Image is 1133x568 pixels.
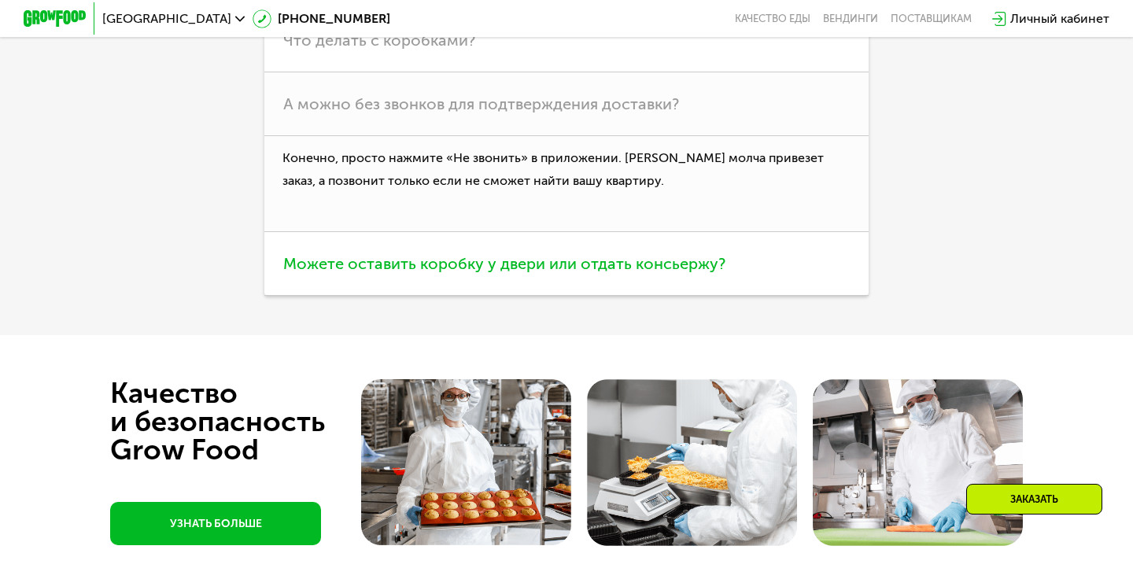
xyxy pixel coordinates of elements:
span: [GEOGRAPHIC_DATA] [102,13,231,25]
div: Качество и безопасность Grow Food [110,379,383,464]
span: Можете оставить коробку у двери или отдать консьержу? [283,254,725,273]
a: Вендинги [823,13,878,25]
span: А можно без звонков для подтверждения доставки? [283,94,679,113]
span: Что делать с коробками? [283,31,475,50]
a: Качество еды [735,13,810,25]
a: УЗНАТЬ БОЛЬШЕ [110,502,321,545]
div: поставщикам [891,13,972,25]
div: Личный кабинет [1010,9,1109,28]
p: Конечно, просто нажмите «Не звонить» в приложении. [PERSON_NAME] молча привезет заказ, а позвонит... [264,136,869,233]
div: Заказать [966,484,1102,515]
a: [PHONE_NUMBER] [253,9,390,28]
